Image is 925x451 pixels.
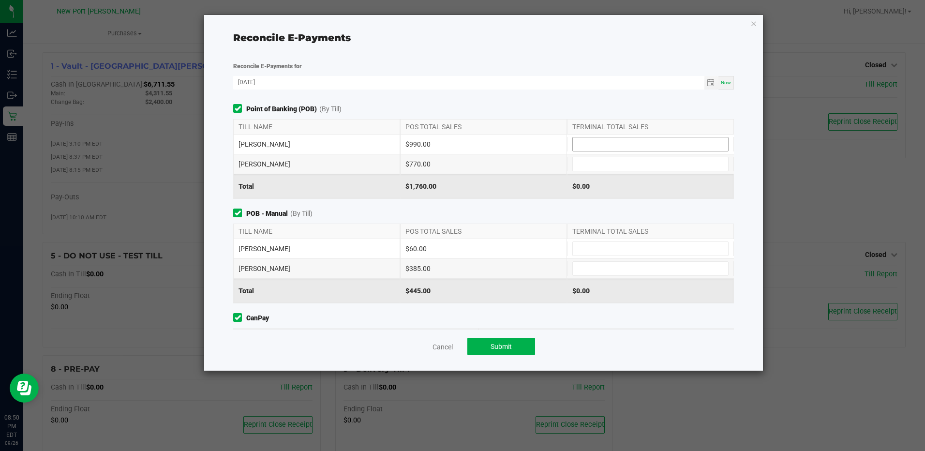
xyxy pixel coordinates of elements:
[233,279,400,303] div: Total
[567,224,734,239] div: TERMINAL TOTAL SALES
[567,279,734,303] div: $0.00
[233,120,400,134] div: TILL NAME
[10,374,39,403] iframe: Resource center
[319,104,342,114] span: (By Till)
[246,313,269,323] strong: CanPay
[400,239,567,258] div: $60.00
[467,338,535,355] button: Submit
[400,120,567,134] div: POS TOTAL SALES
[400,135,567,154] div: $990.00
[233,259,400,278] div: [PERSON_NAME]
[246,104,317,114] strong: Point of Banking (POB)
[704,76,718,90] span: Toggle calendar
[400,259,567,278] div: $385.00
[233,154,400,174] div: [PERSON_NAME]
[567,174,734,198] div: $0.00
[233,135,400,154] div: [PERSON_NAME]
[233,30,733,45] div: Reconcile E-Payments
[390,329,469,358] div: $415.10
[400,154,567,174] div: $770.00
[290,209,313,219] span: (By Till)
[233,313,246,323] form-toggle: Include in reconciliation
[721,80,731,85] span: Now
[233,239,400,258] div: [PERSON_NAME]
[233,224,400,239] div: TILL NAME
[400,279,567,303] div: $445.00
[233,209,246,219] form-toggle: Include in reconciliation
[233,63,302,70] strong: Reconcile E-Payments for
[400,174,567,198] div: $1,760.00
[233,76,704,88] input: Date
[233,104,246,114] form-toggle: Include in reconciliation
[567,120,734,134] div: TERMINAL TOTAL SALES
[400,224,567,239] div: POS TOTAL SALES
[246,209,288,219] strong: POB - Manual
[233,174,400,198] div: Total
[433,342,453,352] a: Cancel
[491,343,512,350] span: Submit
